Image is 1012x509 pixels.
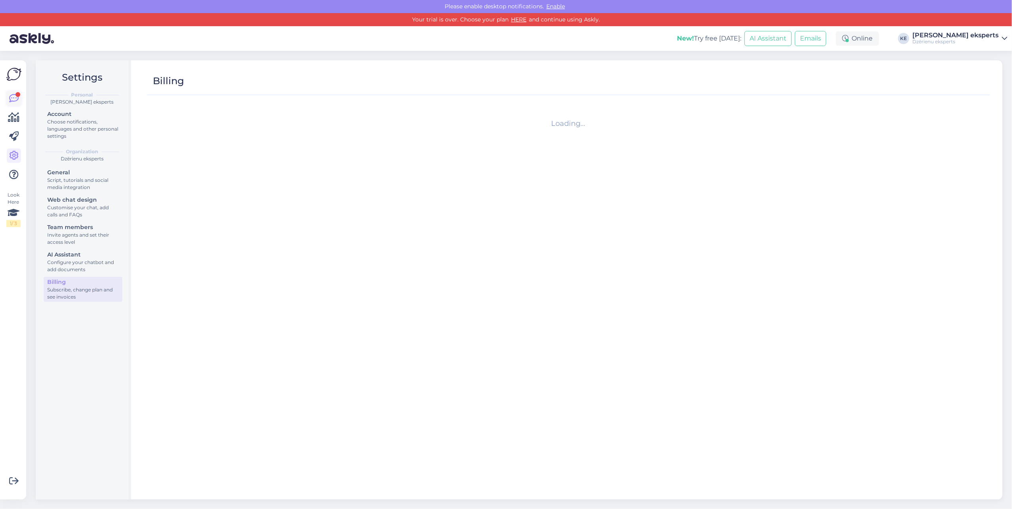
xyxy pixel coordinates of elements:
button: AI Assistant [744,31,792,46]
a: Team membersInvite agents and set their access level [44,222,122,247]
a: AI AssistantConfigure your chatbot and add documents [44,249,122,274]
div: Dzērienu eksperts [42,155,122,162]
div: Look Here [6,191,21,227]
b: New! [677,35,694,42]
b: Personal [71,91,93,98]
div: Team members [47,223,119,231]
a: HERE [509,16,529,23]
div: Billing [47,278,119,286]
img: Askly Logo [6,67,21,82]
div: Dzērienu eksperts [912,39,999,45]
div: 1 / 3 [6,220,21,227]
div: Billing [153,73,184,89]
div: Loading... [150,118,987,129]
div: Account [47,110,119,118]
div: Subscribe, change plan and see invoices [47,286,119,301]
div: Invite agents and set their access level [47,231,119,246]
div: Web chat design [47,196,119,204]
h2: Settings [42,70,122,85]
div: Configure your chatbot and add documents [47,259,119,273]
a: Web chat designCustomise your chat, add calls and FAQs [44,195,122,220]
div: Customise your chat, add calls and FAQs [47,204,119,218]
div: Online [836,31,879,46]
div: AI Assistant [47,251,119,259]
a: [PERSON_NAME] ekspertsDzērienu eksperts [912,32,1007,45]
div: General [47,168,119,177]
div: [PERSON_NAME] eksperts [42,98,122,106]
b: Organization [66,148,98,155]
div: Choose notifications, languages and other personal settings [47,118,119,140]
a: BillingSubscribe, change plan and see invoices [44,277,122,302]
div: Script, tutorials and social media integration [47,177,119,191]
div: KE [898,33,909,44]
span: Enable [544,3,567,10]
a: AccountChoose notifications, languages and other personal settings [44,109,122,141]
div: Try free [DATE]: [677,34,741,43]
button: Emails [795,31,826,46]
div: [PERSON_NAME] eksperts [912,32,999,39]
a: GeneralScript, tutorials and social media integration [44,167,122,192]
